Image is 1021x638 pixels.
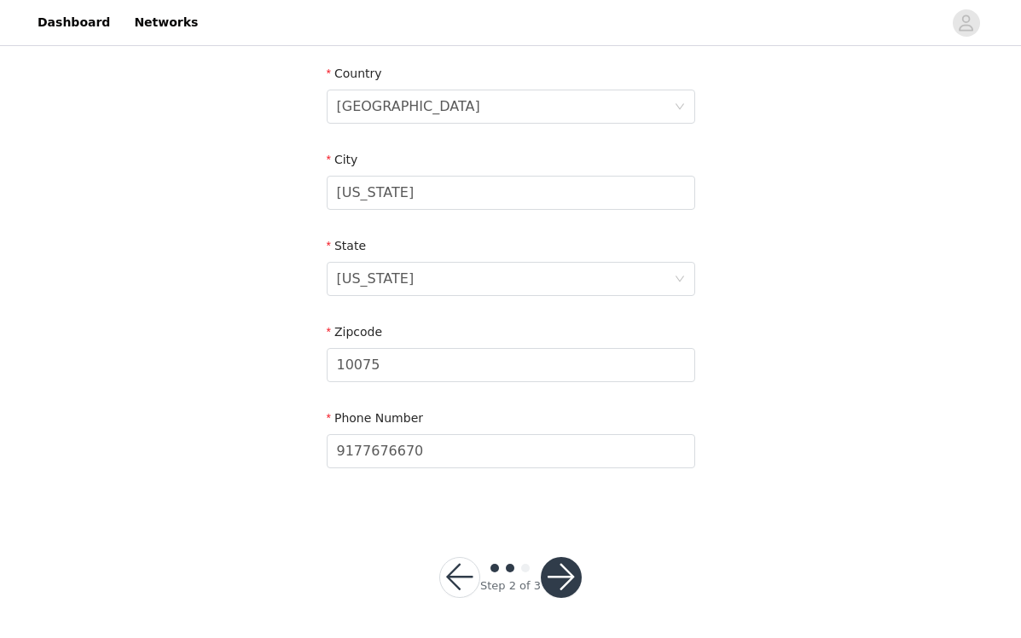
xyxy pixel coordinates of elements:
div: United States [337,90,480,123]
label: Phone Number [327,411,424,425]
label: City [327,153,358,166]
i: icon: down [675,274,685,286]
a: Dashboard [27,3,120,42]
label: Country [327,67,382,80]
label: State [327,239,367,252]
label: Zipcode [327,325,383,339]
a: Networks [124,3,208,42]
div: New York [337,263,415,295]
i: icon: down [675,101,685,113]
div: avatar [958,9,974,37]
div: Step 2 of 3 [480,577,541,594]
